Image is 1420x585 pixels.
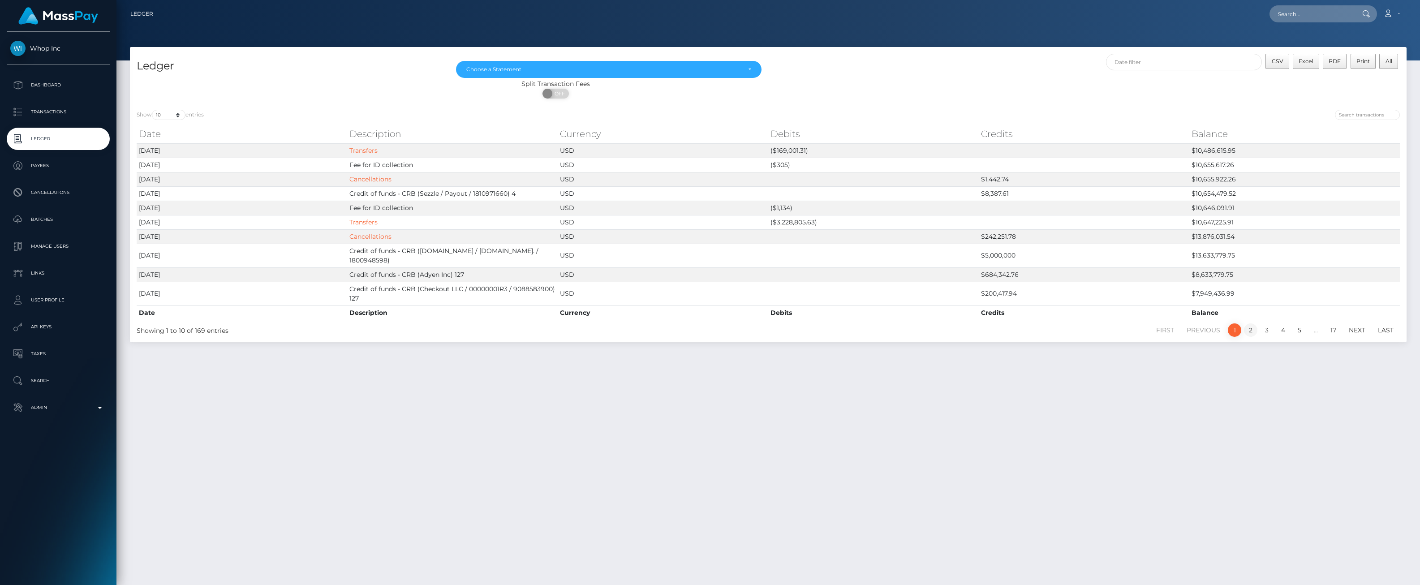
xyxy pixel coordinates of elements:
p: Links [10,267,106,280]
input: Search transactions [1335,110,1400,120]
input: Date filter [1106,54,1262,70]
td: [DATE] [137,267,347,282]
th: Description [347,125,558,143]
a: 1 [1228,323,1241,337]
td: [DATE] [137,201,347,215]
span: CSV [1272,58,1283,65]
td: USD [558,172,768,186]
td: USD [558,186,768,201]
p: Dashboard [10,78,106,92]
div: Choose a Statement [466,66,741,73]
p: API Keys [10,320,106,334]
td: Fee for ID collection [347,158,558,172]
button: All [1379,54,1398,69]
td: USD [558,201,768,215]
a: Search [7,370,110,392]
th: Balance [1189,305,1400,320]
th: Currency [558,305,768,320]
th: Date [137,125,347,143]
td: $13,633,779.75 [1189,244,1400,267]
a: Transactions [7,101,110,123]
td: Credit of funds - CRB (Sezzle / Payout / 1810971660) 4 [347,186,558,201]
td: [DATE] [137,244,347,267]
th: Date [137,305,347,320]
span: Excel [1299,58,1313,65]
a: Manage Users [7,235,110,258]
span: Whop Inc [7,44,110,52]
th: Balance [1189,125,1400,143]
th: Debits [768,305,979,320]
td: [DATE] [137,186,347,201]
a: Payees [7,155,110,177]
td: $8,633,779.75 [1189,267,1400,282]
p: Search [10,374,106,387]
p: User Profile [10,293,106,307]
td: ($1,134) [768,201,979,215]
a: API Keys [7,316,110,338]
p: Taxes [10,347,106,361]
td: ($3,228,805.63) [768,215,979,229]
a: 5 [1293,323,1306,337]
td: $10,655,922.26 [1189,172,1400,186]
div: Showing 1 to 10 of 169 entries [137,323,655,336]
a: Cancellations [7,181,110,204]
a: Transfers [349,218,378,226]
th: Credits [979,305,1189,320]
td: Credit of funds - CRB ([DOMAIN_NAME] / [DOMAIN_NAME]. / 1800948598) [347,244,558,267]
span: All [1386,58,1392,65]
th: Credits [979,125,1189,143]
a: 4 [1276,323,1290,337]
th: Debits [768,125,979,143]
td: $10,647,225.91 [1189,215,1400,229]
h4: Ledger [137,58,443,74]
button: Excel [1293,54,1319,69]
a: 2 [1244,323,1257,337]
a: Batches [7,208,110,231]
td: [DATE] [137,158,347,172]
a: Next [1344,323,1370,337]
p: Transactions [10,105,106,119]
p: Admin [10,401,106,414]
p: Manage Users [10,240,106,253]
a: Links [7,262,110,284]
select: Showentries [152,110,185,120]
th: Description [347,305,558,320]
a: User Profile [7,289,110,311]
a: Ledger [7,128,110,150]
td: $684,342.76 [979,267,1189,282]
a: Admin [7,396,110,419]
td: $10,655,617.26 [1189,158,1400,172]
td: USD [558,282,768,305]
span: OFF [547,89,570,99]
td: $8,387.61 [979,186,1189,201]
td: USD [558,267,768,282]
td: $242,251.78 [979,229,1189,244]
span: PDF [1329,58,1341,65]
td: [DATE] [137,172,347,186]
a: Dashboard [7,74,110,96]
p: Batches [10,213,106,226]
td: USD [558,158,768,172]
a: Cancellations [349,232,392,241]
td: Fee for ID collection [347,201,558,215]
a: 3 [1260,323,1274,337]
td: [DATE] [137,282,347,305]
td: USD [558,229,768,244]
td: ($169,001.31) [768,143,979,158]
a: Last [1373,323,1398,337]
td: $10,654,479.52 [1189,186,1400,201]
button: PDF [1323,54,1347,69]
td: ($305) [768,158,979,172]
td: [DATE] [137,229,347,244]
a: Ledger [130,4,153,23]
td: USD [558,215,768,229]
td: $5,000,000 [979,244,1189,267]
td: $13,876,031.54 [1189,229,1400,244]
span: Print [1356,58,1370,65]
td: $7,949,436.99 [1189,282,1400,305]
td: [DATE] [137,143,347,158]
td: $10,486,615.95 [1189,143,1400,158]
th: Currency [558,125,768,143]
a: Transfers [349,146,378,155]
div: Split Transaction Fees [130,79,981,89]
